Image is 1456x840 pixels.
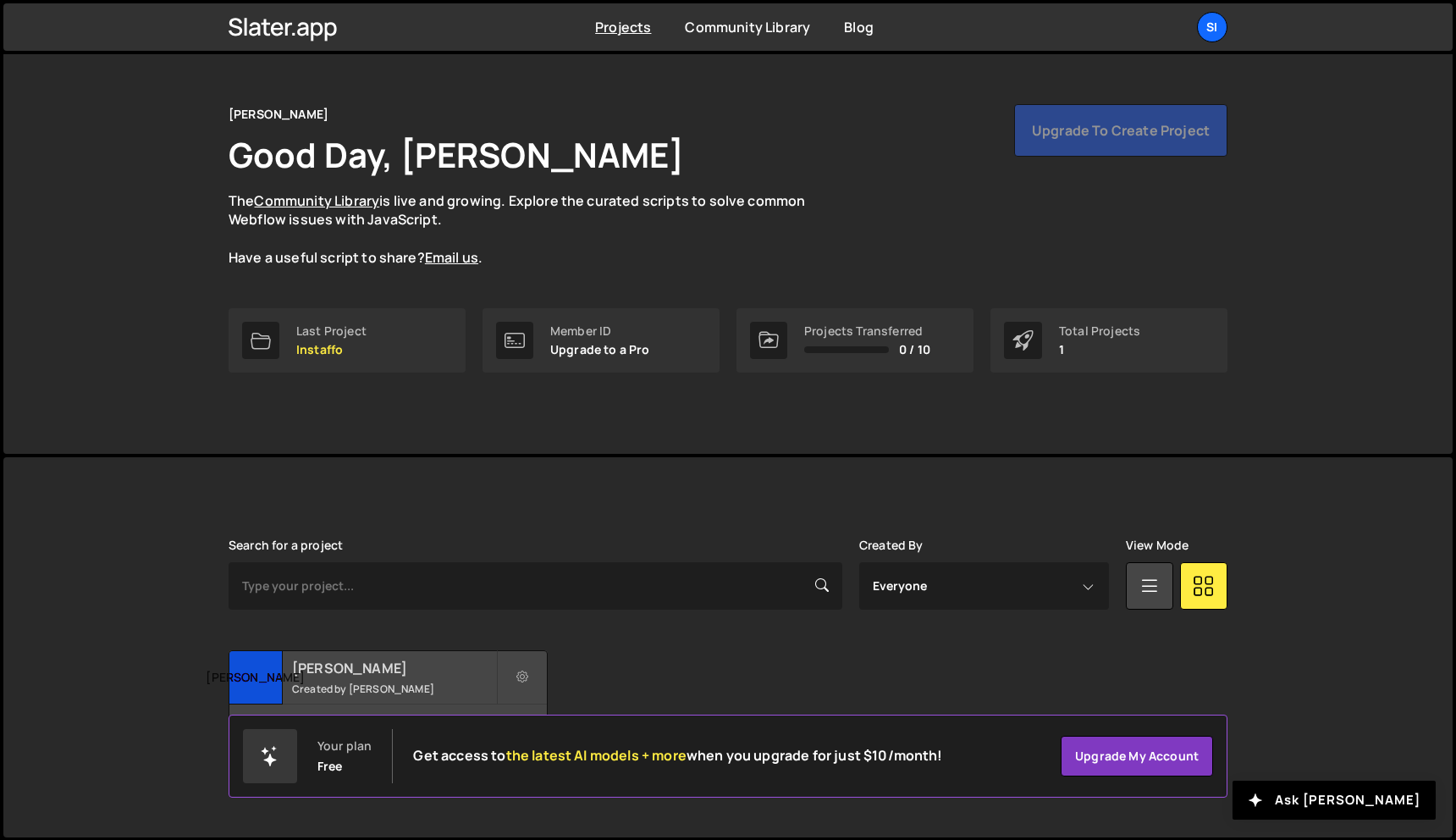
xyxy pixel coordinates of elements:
[550,324,650,338] div: Member ID
[413,748,942,764] h2: Get access to when you upgrade for just $10/month!
[292,682,496,696] small: Created by [PERSON_NAME]
[254,191,379,210] a: Community Library
[1059,324,1140,338] div: Total Projects
[229,191,838,268] p: The is live and growing. Explore the curated scripts to solve common Webflow issues with JavaScri...
[317,760,343,773] div: Free
[425,248,478,267] a: Email us
[229,539,343,552] label: Search for a project
[859,539,924,552] label: Created By
[685,18,810,36] a: Community Library
[595,18,651,36] a: Projects
[899,343,930,356] span: 0 / 10
[296,324,367,338] div: Last Project
[1233,781,1436,820] button: Ask [PERSON_NAME]
[229,705,547,755] div: 3 pages, last updated by [PERSON_NAME] [DATE]
[229,562,842,610] input: Type your project...
[804,324,930,338] div: Projects Transferred
[1061,736,1213,776] a: Upgrade my account
[317,739,372,753] div: Your plan
[229,651,283,705] div: [PERSON_NAME]
[229,131,684,178] h1: Good Day, [PERSON_NAME]
[296,343,367,356] p: Instaffo
[229,308,466,373] a: Last Project Instaffo
[1197,12,1227,42] a: SI
[292,659,496,677] h2: [PERSON_NAME]
[1059,343,1140,356] p: 1
[844,18,874,36] a: Blog
[229,104,328,124] div: [PERSON_NAME]
[1126,539,1189,552] label: View Mode
[550,343,650,356] p: Upgrade to a Pro
[506,746,687,765] span: the latest AI models + more
[229,650,548,756] a: [PERSON_NAME] [PERSON_NAME] Created by [PERSON_NAME] 3 pages, last updated by [PERSON_NAME] [DATE]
